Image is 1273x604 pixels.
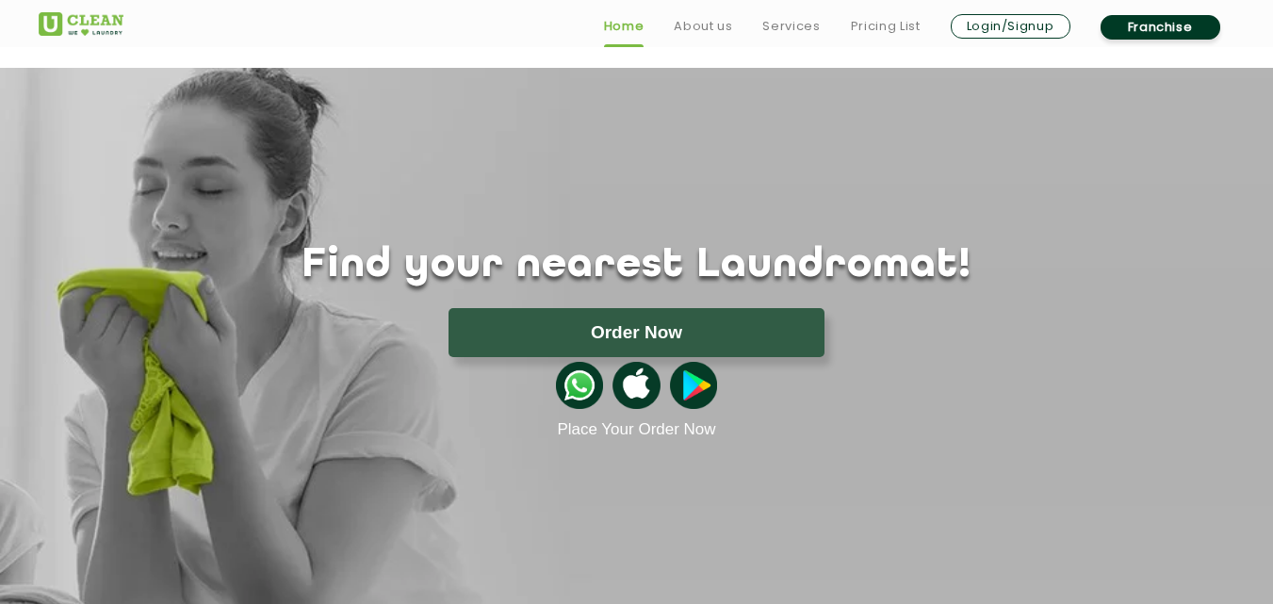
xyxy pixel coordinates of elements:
a: Services [762,15,820,38]
img: UClean Laundry and Dry Cleaning [39,12,123,36]
a: Home [604,15,645,38]
img: whatsappicon.png [556,362,603,409]
img: apple-icon.png [612,362,660,409]
a: Pricing List [851,15,921,38]
button: Order Now [449,308,824,357]
img: playstoreicon.png [670,362,717,409]
h1: Find your nearest Laundromat! [24,242,1249,289]
a: Login/Signup [951,14,1070,39]
a: Place Your Order Now [557,420,715,439]
a: Franchise [1101,15,1220,40]
a: About us [674,15,732,38]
